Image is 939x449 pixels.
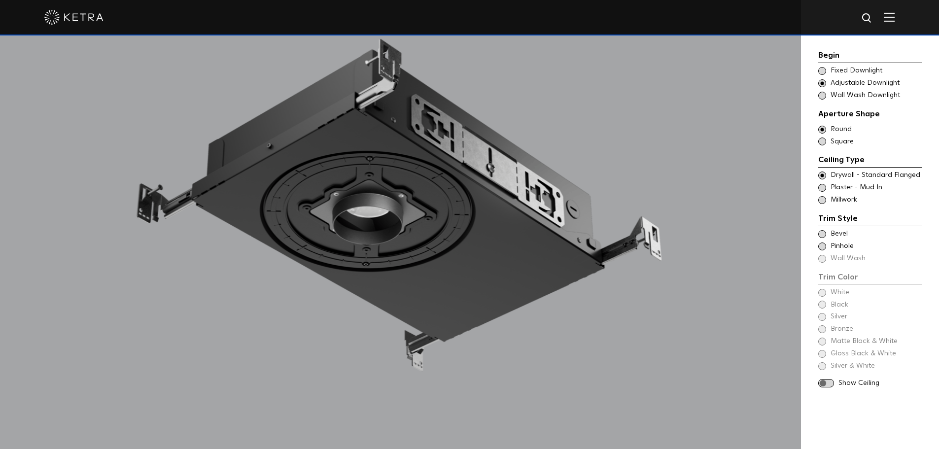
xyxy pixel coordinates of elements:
span: Round [831,125,921,135]
div: Ceiling Type [818,154,922,168]
span: Bevel [831,229,921,239]
span: Wall Wash Downlight [831,91,921,101]
img: Hamburger%20Nav.svg [884,12,895,22]
img: ketra-logo-2019-white [44,10,104,25]
span: Plaster - Mud In [831,183,921,193]
span: Show Ceiling [838,379,922,388]
span: Adjustable Downlight [831,78,921,88]
span: Drywall - Standard Flanged [831,171,921,180]
span: Millwork [831,195,921,205]
span: Square [831,137,921,147]
span: Pinhole [831,242,921,251]
span: Fixed Downlight [831,66,921,76]
div: Trim Style [818,212,922,226]
div: Aperture Shape [818,108,922,122]
div: Begin [818,49,922,63]
img: search icon [861,12,873,25]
